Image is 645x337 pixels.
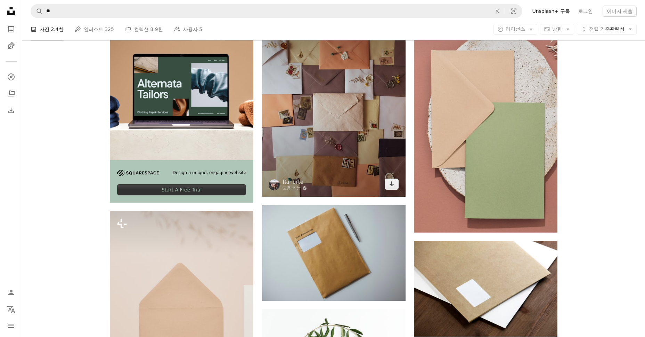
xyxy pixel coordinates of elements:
span: 8.9천 [150,25,163,33]
button: Unsplash 검색 [31,5,43,18]
span: 정렬 기준 [589,26,610,32]
a: 홈 — Unsplash [4,4,18,19]
div: Start A Free Trial [117,184,246,195]
a: 초록색 종이 한 장을 얹은 흰 접시 [414,121,557,127]
a: 고용 가능 [283,186,307,191]
a: 로그인 [574,6,597,17]
a: 탐색 [4,70,18,84]
img: 초록색 종이 한 장을 얹은 흰 접시 [414,17,557,233]
a: 그 위에 펜이 달린 갈색 봉투 [262,250,405,256]
button: 정렬 기준관련성 [577,24,637,35]
a: 다운로드 [385,179,399,190]
button: 언어 [4,302,18,316]
img: file-1705255347840-230a6ab5bca9image [117,170,159,176]
span: Design a unique, engaging website [173,170,246,176]
button: 방향 [540,24,574,35]
form: 사이트 전체에서 이미지 찾기 [31,4,522,18]
a: 컬렉션 [4,87,18,101]
a: 컬렉션 8.9천 [125,18,163,40]
a: 다운로드 내역 [4,103,18,117]
button: 삭제 [490,5,505,18]
img: file-1707885205802-88dd96a21c72image [110,16,253,160]
span: 5 [199,25,202,33]
img: 그 위에 펜이 달린 갈색 봉투 [262,205,405,301]
span: 관련성 [589,26,624,33]
a: 갈색 나무 테이블에 흰 종이 [414,285,557,292]
a: 일러스트 325 [75,18,114,40]
a: 종이 한 장이 튀어나온 종이 [110,316,253,322]
a: 일러스트 [4,39,18,53]
a: 사용자 5 [174,18,202,40]
span: 방향 [552,26,562,32]
a: Ranurte [283,179,307,186]
img: Ranurte의 프로필로 이동 [269,179,280,190]
span: 라이선스 [506,26,525,32]
button: 이미지 제출 [603,6,637,17]
a: Design a unique, engaging websiteStart A Free Trial [110,16,253,203]
button: 메뉴 [4,319,18,333]
a: 흰색 섬유에 흰색 프린터 용지 [262,98,405,104]
img: 흰색 섬유에 흰색 프린터 용지 [262,6,405,197]
a: 사진 [4,22,18,36]
a: 로그인 / 가입 [4,285,18,299]
a: Unsplash+ 구독 [528,6,574,17]
button: 시각적 검색 [505,5,522,18]
button: 라이선스 [493,24,537,35]
span: 325 [105,25,114,33]
img: 갈색 나무 테이블에 흰 종이 [414,241,557,337]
